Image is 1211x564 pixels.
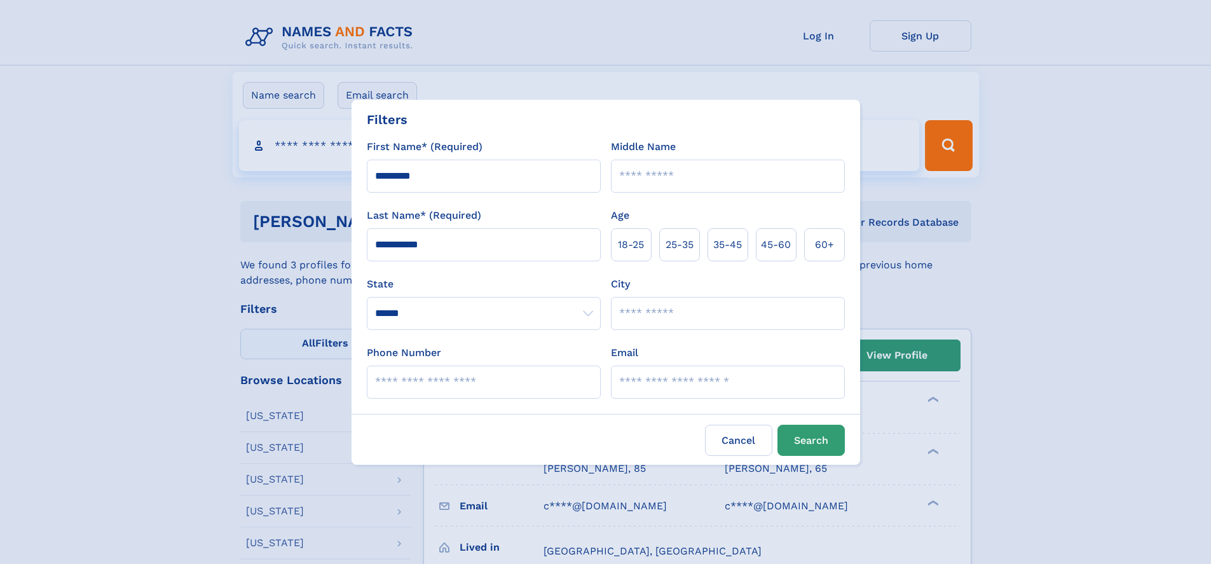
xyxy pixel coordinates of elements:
[666,237,694,252] span: 25‑35
[611,277,630,292] label: City
[367,208,481,223] label: Last Name* (Required)
[761,237,791,252] span: 45‑60
[618,237,644,252] span: 18‑25
[367,345,441,361] label: Phone Number
[611,208,629,223] label: Age
[611,345,638,361] label: Email
[367,139,482,155] label: First Name* (Required)
[611,139,676,155] label: Middle Name
[815,237,834,252] span: 60+
[367,277,601,292] label: State
[705,425,772,456] label: Cancel
[777,425,845,456] button: Search
[713,237,742,252] span: 35‑45
[367,110,407,129] div: Filters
